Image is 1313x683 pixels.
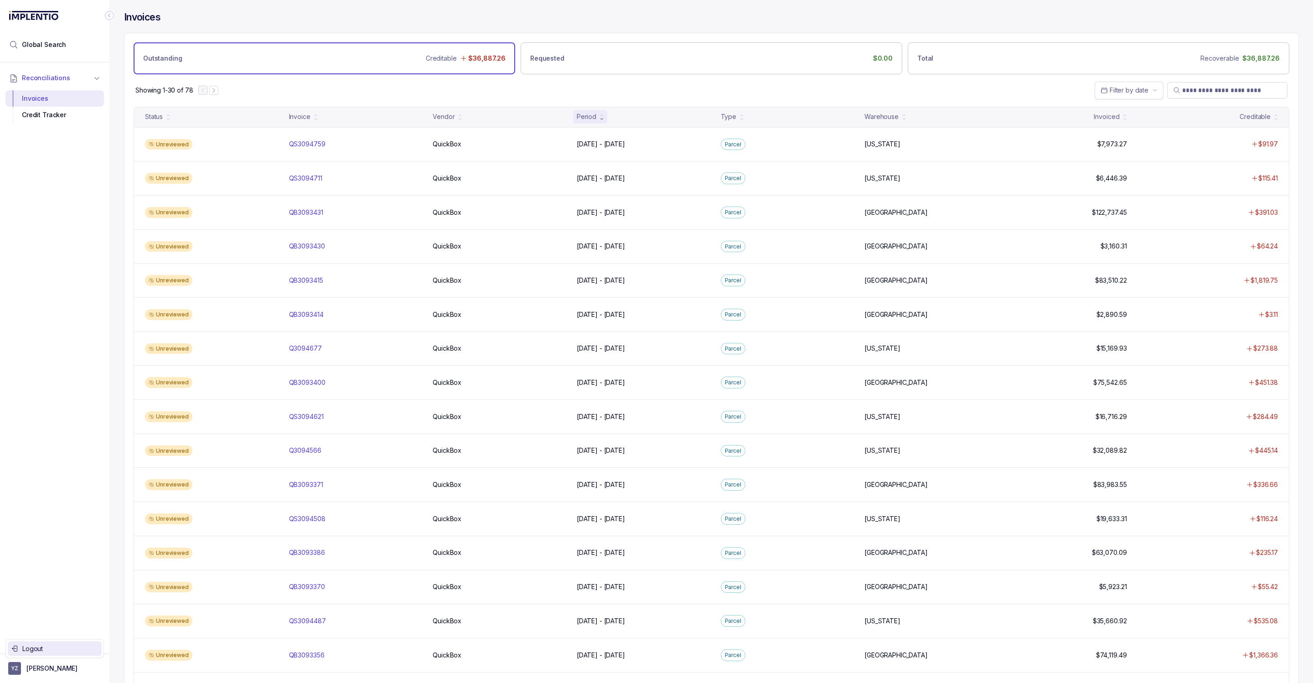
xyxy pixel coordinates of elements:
[577,651,625,660] p: [DATE] - [DATE]
[1094,112,1119,121] div: Invoiced
[1265,310,1278,319] p: $3.11
[577,344,625,353] p: [DATE] - [DATE]
[289,548,325,557] p: QB3093386
[725,480,741,489] p: Parcel
[1092,208,1127,217] p: $122,737.45
[725,514,741,523] p: Parcel
[1097,140,1127,149] p: $7,973.27
[577,276,625,285] p: [DATE] - [DATE]
[433,514,461,523] p: QuickBox
[5,68,104,88] button: Reconciliations
[143,54,182,63] p: Outstanding
[725,242,741,251] p: Parcel
[530,54,564,63] p: Requested
[289,412,324,421] p: QS3094621
[725,583,741,592] p: Parcel
[433,208,461,217] p: QuickBox
[725,174,741,183] p: Parcel
[864,310,928,319] p: [GEOGRAPHIC_DATA]
[8,662,21,675] span: User initials
[13,107,97,123] div: Credit Tracker
[145,207,192,218] div: Unreviewed
[145,241,192,252] div: Unreviewed
[135,86,193,95] p: Showing 1-30 of 78
[22,73,70,83] span: Reconciliations
[1258,140,1278,149] p: $91.97
[433,344,461,353] p: QuickBox
[1255,208,1278,217] p: $391.03
[433,174,461,183] p: QuickBox
[289,651,325,660] p: QB3093356
[577,514,625,523] p: [DATE] - [DATE]
[873,54,893,63] p: $0.00
[433,140,461,149] p: QuickBox
[577,412,625,421] p: [DATE] - [DATE]
[289,242,325,251] p: QB3093430
[1093,378,1127,387] p: $75,542.65
[145,479,192,490] div: Unreviewed
[1096,344,1127,353] p: $15,169.93
[1095,82,1163,99] button: Date Range Picker
[145,616,192,626] div: Unreviewed
[145,513,192,524] div: Unreviewed
[145,112,163,121] div: Status
[1093,446,1127,455] p: $32,089.82
[433,480,461,489] p: QuickBox
[1255,446,1278,455] p: $445.14
[22,644,98,653] p: Logout
[289,276,323,285] p: QB3093415
[1096,651,1127,660] p: $74,119.49
[725,208,741,217] p: Parcel
[1253,344,1278,353] p: $273.88
[433,582,461,591] p: QuickBox
[135,86,193,95] div: Remaining page entries
[864,582,928,591] p: [GEOGRAPHIC_DATA]
[124,11,160,24] h4: Invoices
[577,582,625,591] p: [DATE] - [DATE]
[1096,412,1127,421] p: $16,716.29
[1093,616,1127,626] p: $35,660.92
[1242,54,1280,63] p: $36,887.26
[721,112,736,121] div: Type
[864,140,900,149] p: [US_STATE]
[145,275,192,286] div: Unreviewed
[1101,86,1148,95] search: Date Range Picker
[433,112,455,121] div: Vendor
[1249,651,1278,660] p: $1,366.36
[577,446,625,455] p: [DATE] - [DATE]
[864,548,928,557] p: [GEOGRAPHIC_DATA]
[725,651,741,660] p: Parcel
[864,412,900,421] p: [US_STATE]
[289,174,322,183] p: QS3094711
[8,662,101,675] button: User initials[PERSON_NAME]
[1240,112,1271,121] div: Creditable
[725,446,741,455] p: Parcel
[433,616,461,626] p: QuickBox
[1256,514,1278,523] p: $116.24
[864,208,928,217] p: [GEOGRAPHIC_DATA]
[145,139,192,150] div: Unreviewed
[289,480,323,489] p: QB3093371
[864,480,928,489] p: [GEOGRAPHIC_DATA]
[864,276,928,285] p: [GEOGRAPHIC_DATA]
[1258,582,1278,591] p: $55.42
[725,344,741,353] p: Parcel
[1258,174,1278,183] p: $115.41
[1101,242,1127,251] p: $3,160.31
[1255,378,1278,387] p: $451.38
[864,378,928,387] p: [GEOGRAPHIC_DATA]
[725,378,741,387] p: Parcel
[1092,548,1127,557] p: $63,070.09
[725,548,741,558] p: Parcel
[145,411,192,422] div: Unreviewed
[145,309,192,320] div: Unreviewed
[433,310,461,319] p: QuickBox
[1253,412,1278,421] p: $284.49
[1099,582,1127,591] p: $5,923.21
[433,378,461,387] p: QuickBox
[433,651,461,660] p: QuickBox
[577,480,625,489] p: [DATE] - [DATE]
[1253,480,1278,489] p: $336.66
[433,412,461,421] p: QuickBox
[26,664,78,673] p: [PERSON_NAME]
